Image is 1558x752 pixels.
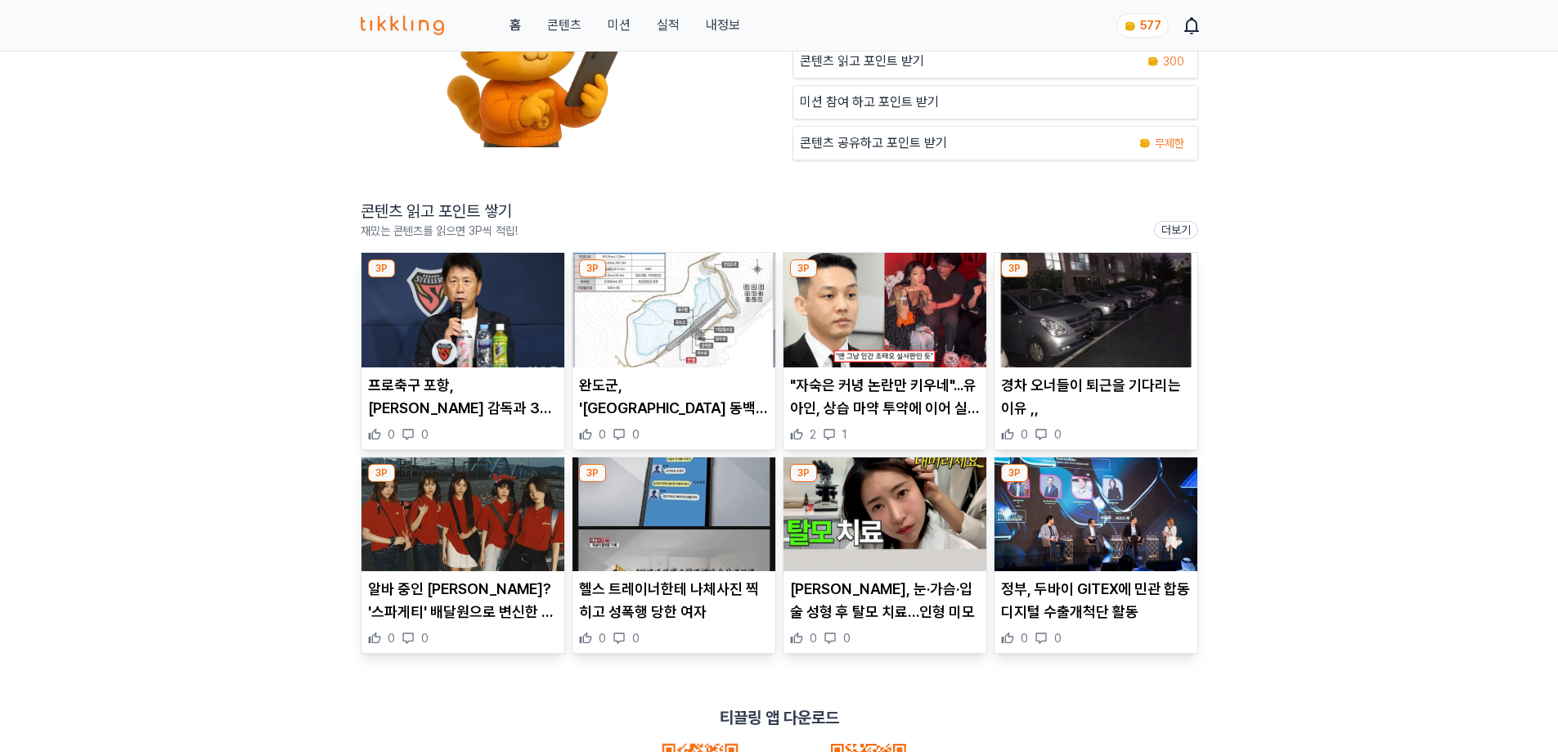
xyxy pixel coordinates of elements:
p: 경차 오너들이 퇴근을 기다리는 이유 ,, [1001,374,1191,420]
span: 0 [1054,426,1062,443]
span: 1 [842,426,847,443]
button: 미션 [608,16,631,35]
p: 콘텐츠 읽고 포인트 받기 [800,52,924,71]
span: 0 [421,426,429,443]
div: 3P [790,464,817,482]
span: 0 [388,630,395,646]
div: 3P 알바 중인 르세라핌? '스파게티' 배달원으로 변신한 새 앨범 콘셉트 공개 알바 중인 [PERSON_NAME]? '스파게티' 배달원으로 변신한 새 앨범 콘셉트 공개 0 0 [361,457,565,655]
div: 3P [579,464,606,482]
span: 0 [599,426,606,443]
span: 0 [1021,630,1028,646]
span: 0 [843,630,851,646]
p: 재밌는 콘텐츠를 읽으면 3P씩 적립! [361,223,518,239]
img: coin [1138,137,1152,150]
img: coin [1124,20,1137,33]
div: 3P 이세영, 눈·가슴·입술 성형 후 탈모 치료…인형 미모 [PERSON_NAME], 눈·가슴·입술 성형 후 탈모 치료…인형 미모 0 0 [783,457,987,655]
div: 3P [368,259,395,277]
a: 내정보 [706,16,740,35]
p: 프로축구 포항, [PERSON_NAME] 감독과 3년 재계약 체결 [368,374,558,420]
span: 0 [632,630,640,646]
p: 미션 참여 하고 포인트 받기 [800,92,939,112]
p: "자숙은 커녕 논란만 키우네"...유아인, 상습 마약 투약에 이어 실내 흡연에 꽁초 수북한 재떨이 논란 [790,374,980,420]
div: 3P 정부, 두바이 GITEX에 민관 합동 디지털 수출개척단 활동 정부, 두바이 GITEX에 민관 합동 디지털 수출개척단 활동 0 0 [994,457,1198,655]
div: 3P "자숙은 커녕 논란만 키우네"...유아인, 상습 마약 투약에 이어 실내 흡연에 꽁초 수북한 재떨이 논란 "자숙은 커녕 논란만 키우네"...유아인, 상습 마약 투약에 이어... [783,252,987,450]
div: 3P [368,464,395,482]
div: 3P [1001,259,1028,277]
img: 정부, 두바이 GITEX에 민관 합동 디지털 수출개척단 활동 [995,457,1197,572]
div: 3P 경차 오너들이 퇴근을 기다리는 이유 ,, 경차 오너들이 퇴근을 기다리는 이유 ,, 0 0 [994,252,1198,450]
img: 완도군, '금일읍 동백리 수원지 개발 사업' 순항 [572,253,775,367]
img: 티끌링 [361,16,445,35]
img: 알바 중인 르세라핌? '스파게티' 배달원으로 변신한 새 앨범 콘셉트 공개 [361,457,564,572]
div: 3P 헬스 트레이너한테 나체사진 찍히고 성폭행 당한 여자 헬스 트레이너한테 나체사진 찍히고 성폭행 당한 여자 0 0 [572,457,776,655]
p: 콘텐츠 공유하고 포인트 받기 [800,133,947,153]
button: 미션 참여 하고 포인트 받기 [792,85,1198,119]
a: coin 577 [1116,13,1165,38]
img: "자숙은 커녕 논란만 키우네"...유아인, 상습 마약 투약에 이어 실내 흡연에 꽁초 수북한 재떨이 논란 [783,253,986,367]
div: 3P [790,259,817,277]
div: 3P 완도군, '금일읍 동백리 수원지 개발 사업' 순항 완도군, '[GEOGRAPHIC_DATA] 동백리 [GEOGRAPHIC_DATA] 개발 사업' 순항 0 0 [572,252,776,450]
a: 실적 [657,16,680,35]
span: 무제한 [1155,135,1184,151]
span: 0 [1021,426,1028,443]
div: 3P [1001,464,1028,482]
img: 프로축구 포항, 박태하 감독과 3년 재계약 체결 [361,253,564,367]
img: coin [1147,55,1160,68]
img: 경차 오너들이 퇴근을 기다리는 이유 ,, [995,253,1197,367]
span: 2 [810,426,816,443]
span: 0 [388,426,395,443]
p: 티끌링 앱 다운로드 [720,706,839,729]
img: 이세영, 눈·가슴·입술 성형 후 탈모 치료…인형 미모 [783,457,986,572]
span: 0 [632,426,640,443]
span: 0 [599,630,606,646]
a: 홈 [510,16,521,35]
p: 알바 중인 [PERSON_NAME]? '스파게티' 배달원으로 변신한 새 앨범 콘셉트 공개 [368,578,558,624]
div: 3P [579,259,606,277]
div: 3P 프로축구 포항, 박태하 감독과 3년 재계약 체결 프로축구 포항, [PERSON_NAME] 감독과 3년 재계약 체결 0 0 [361,252,565,450]
p: [PERSON_NAME], 눈·가슴·입술 성형 후 탈모 치료…인형 미모 [790,578,980,624]
p: 정부, 두바이 GITEX에 민관 합동 디지털 수출개척단 활동 [1001,578,1191,624]
a: 더보기 [1154,221,1198,239]
h2: 콘텐츠 읽고 포인트 쌓기 [361,200,518,223]
span: 577 [1140,19,1161,32]
a: 콘텐츠 공유하고 포인트 받기 coin 무제한 [792,126,1198,160]
span: 0 [810,630,817,646]
span: 0 [1054,630,1062,646]
p: 헬스 트레이너한테 나체사진 찍히고 성폭행 당한 여자 [579,578,769,624]
p: 완도군, '[GEOGRAPHIC_DATA] 동백리 [GEOGRAPHIC_DATA] 개발 사업' 순항 [579,374,769,420]
a: 콘텐츠 읽고 포인트 받기 coin 300 [792,44,1198,79]
img: 헬스 트레이너한테 나체사진 찍히고 성폭행 당한 여자 [572,457,775,572]
span: 0 [421,630,429,646]
span: 300 [1163,53,1184,70]
a: 콘텐츠 [547,16,581,35]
